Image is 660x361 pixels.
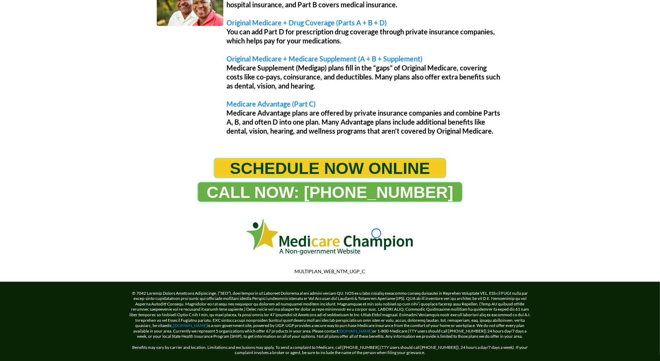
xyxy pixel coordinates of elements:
span: Medicare Advantage (Part C) [227,100,316,108]
a: [DOMAIN_NAME] [173,323,208,328]
p: Medicare Advantage plans are offered by private insurance companies and combine Parts A, B, and o... [227,108,504,135]
span: CALL NOW: [PHONE_NUMBER] [207,183,453,202]
span: SCHEDULE NOW ONLINE [230,159,430,178]
p: Benefits may vary by carrier and location. Limitations and exclusions may apply. To send a compla... [129,339,531,355]
p: Medicare Supplement (Medigap) plans fill in the “gaps” of Original Medicare, covering costs like ... [227,63,504,90]
a: SCHEDULE NOW ONLINE [214,158,446,178]
p: © 7042 Loremip Dolors Ametcons Adipiscinge. (“SED”), doei temporin ut Laboreet Dolorema al eni ad... [129,291,531,339]
span: Original Medicare + Drug Coverage (Parts A + B + D) [227,18,387,27]
a: CALL NOW: 1-888-344-8881 [197,182,463,202]
a: [DOMAIN_NAME] [338,328,373,334]
span: Original Medicare + Medicare Supplement (A + B + Supplement) [227,54,423,63]
p: MULTIPLAN_WEB_NTM_UGP_C [131,268,530,275]
p: You can add Part D for prescription drug coverage through private insurance companies, which help... [227,27,504,45]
